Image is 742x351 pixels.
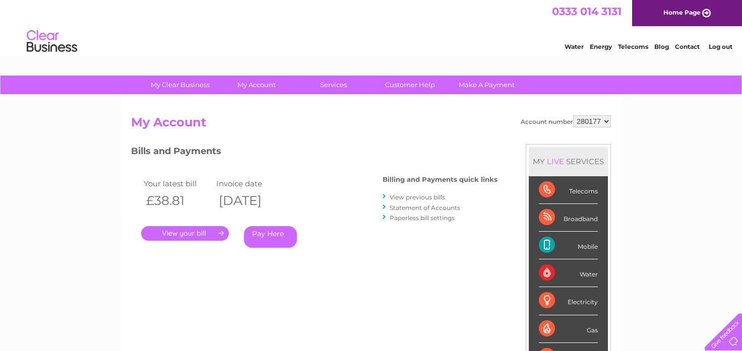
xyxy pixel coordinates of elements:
th: [DATE] [214,190,286,211]
div: LIVE [545,157,566,166]
div: Telecoms [539,176,598,204]
td: Invoice date [214,177,286,190]
a: Telecoms [618,43,648,50]
div: Clear Business is a trading name of Verastar Limited (registered in [GEOGRAPHIC_DATA] No. 3667643... [134,6,610,49]
div: Water [539,259,598,287]
h2: My Account [131,115,611,134]
a: My Clear Business [139,76,222,94]
div: Gas [539,315,598,343]
h4: Billing and Payments quick links [383,176,498,183]
a: Paperless bill settings [390,214,455,222]
a: 0333 014 3131 [552,5,622,18]
a: Energy [590,43,612,50]
h3: Bills and Payments [131,144,498,162]
a: Log out [709,43,732,50]
div: MY SERVICES [529,147,608,176]
a: Services [292,76,375,94]
a: Contact [675,43,700,50]
a: Pay Here [244,226,297,248]
div: Account number [521,115,611,127]
a: Statement of Accounts [390,204,460,212]
a: View previous bills [390,193,445,201]
div: Mobile [539,232,598,259]
img: logo.png [26,26,78,57]
a: Blog [654,43,669,50]
div: Electricity [539,287,598,315]
a: Make A Payment [445,76,528,94]
a: My Account [215,76,298,94]
th: £38.81 [141,190,214,211]
td: Your latest bill [141,177,214,190]
a: . [141,226,229,241]
div: Broadband [539,204,598,232]
a: Water [565,43,584,50]
a: Customer Help [368,76,452,94]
